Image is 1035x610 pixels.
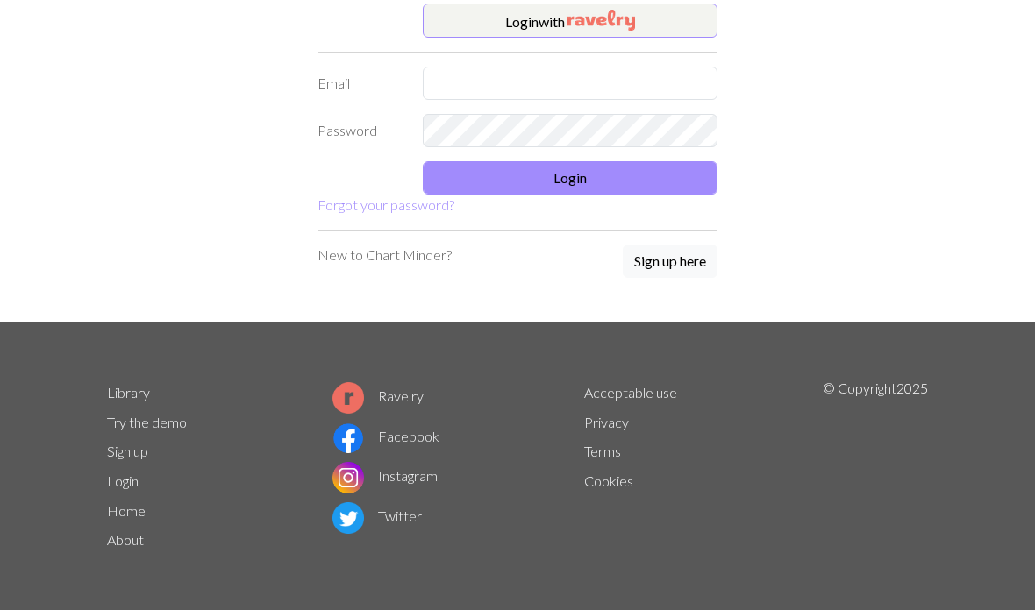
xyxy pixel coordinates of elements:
[107,502,146,519] a: Home
[107,384,150,401] a: Library
[307,114,412,147] label: Password
[584,384,677,401] a: Acceptable use
[107,443,148,459] a: Sign up
[307,67,412,100] label: Email
[332,422,364,454] img: Facebook logo
[584,414,629,430] a: Privacy
[567,10,635,31] img: Ravelry
[623,245,717,278] button: Sign up here
[107,472,139,489] a: Login
[332,502,364,534] img: Twitter logo
[332,382,364,414] img: Ravelry logo
[332,507,422,524] a: Twitter
[332,467,438,484] a: Instagram
[423,161,717,195] button: Login
[107,414,187,430] a: Try the demo
[318,196,454,213] a: Forgot your password?
[107,531,144,548] a: About
[584,472,633,489] a: Cookies
[823,378,928,555] p: © Copyright 2025
[318,245,452,266] p: New to Chart Minder?
[332,387,424,404] a: Ravelry
[332,428,439,444] a: Facebook
[423,4,717,39] button: Loginwith
[332,462,364,493] img: Instagram logo
[623,245,717,280] a: Sign up here
[584,443,621,459] a: Terms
